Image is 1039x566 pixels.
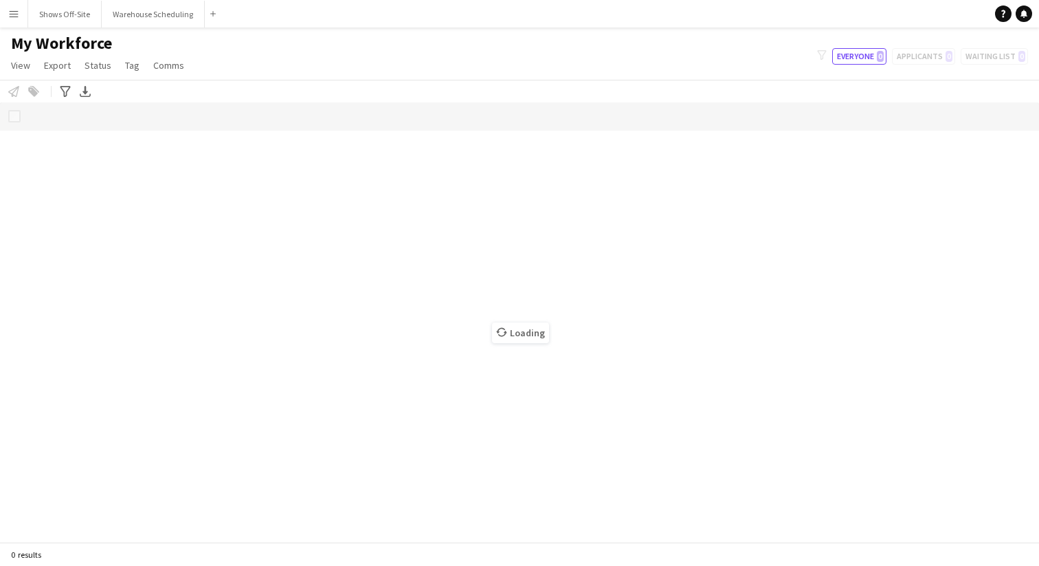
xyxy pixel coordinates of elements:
a: Comms [148,56,190,74]
span: Export [44,59,71,72]
button: Everyone0 [832,48,886,65]
a: View [5,56,36,74]
span: My Workforce [11,33,112,54]
span: Status [85,59,111,72]
a: Tag [120,56,145,74]
span: Tag [125,59,139,72]
span: 0 [877,51,884,62]
app-action-btn: Advanced filters [57,83,74,100]
button: Warehouse Scheduling [102,1,205,28]
span: Comms [153,59,184,72]
app-action-btn: Export XLSX [77,83,93,100]
button: Shows Off-Site [28,1,102,28]
span: Loading [492,323,549,343]
a: Export [38,56,76,74]
a: Status [79,56,117,74]
span: View [11,59,30,72]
